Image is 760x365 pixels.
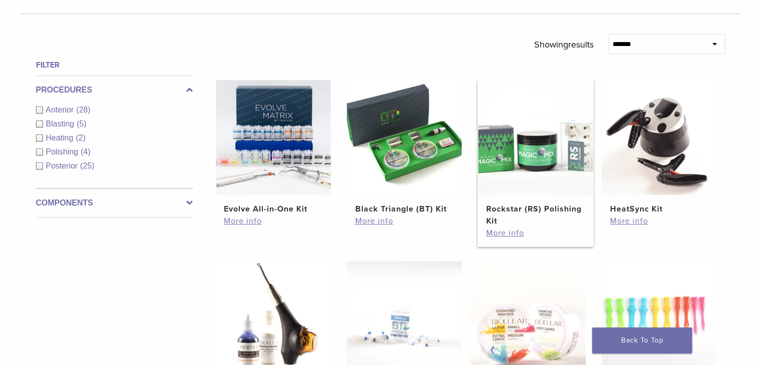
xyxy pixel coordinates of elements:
span: Polishing [46,147,81,156]
label: Procedures [36,84,193,96]
span: Blasting [46,119,77,128]
a: More info [486,227,585,239]
span: (25) [80,161,94,170]
span: (28) [76,105,90,114]
a: Back To Top [592,327,692,353]
span: (2) [76,133,86,142]
h4: Filter [36,59,193,71]
p: Showing results [534,34,594,55]
label: Components [36,197,193,209]
img: Black Triangle (BT) Kit [347,80,462,195]
img: HeatSync Kit [602,80,717,195]
span: Heating [46,133,76,142]
a: HeatSync KitHeatSync Kit [601,80,718,215]
h2: Black Triangle (BT) Kit [355,203,454,215]
a: Black Triangle (BT) KitBlack Triangle (BT) Kit [346,80,463,215]
span: (5) [76,119,86,128]
img: Rockstar (RS) Polishing Kit [478,80,593,195]
a: Rockstar (RS) Polishing KitRockstar (RS) Polishing Kit [478,80,594,227]
h2: HeatSync Kit [610,203,709,215]
span: Anterior [46,105,76,114]
img: Evolve All-in-One Kit [216,80,331,195]
h2: Evolve All-in-One Kit [224,203,323,215]
a: More info [610,215,709,227]
h2: Rockstar (RS) Polishing Kit [486,203,585,227]
a: More info [355,215,454,227]
span: Posterior [46,161,80,170]
a: More info [224,215,323,227]
a: Evolve All-in-One KitEvolve All-in-One Kit [215,80,332,215]
span: (4) [80,147,90,156]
